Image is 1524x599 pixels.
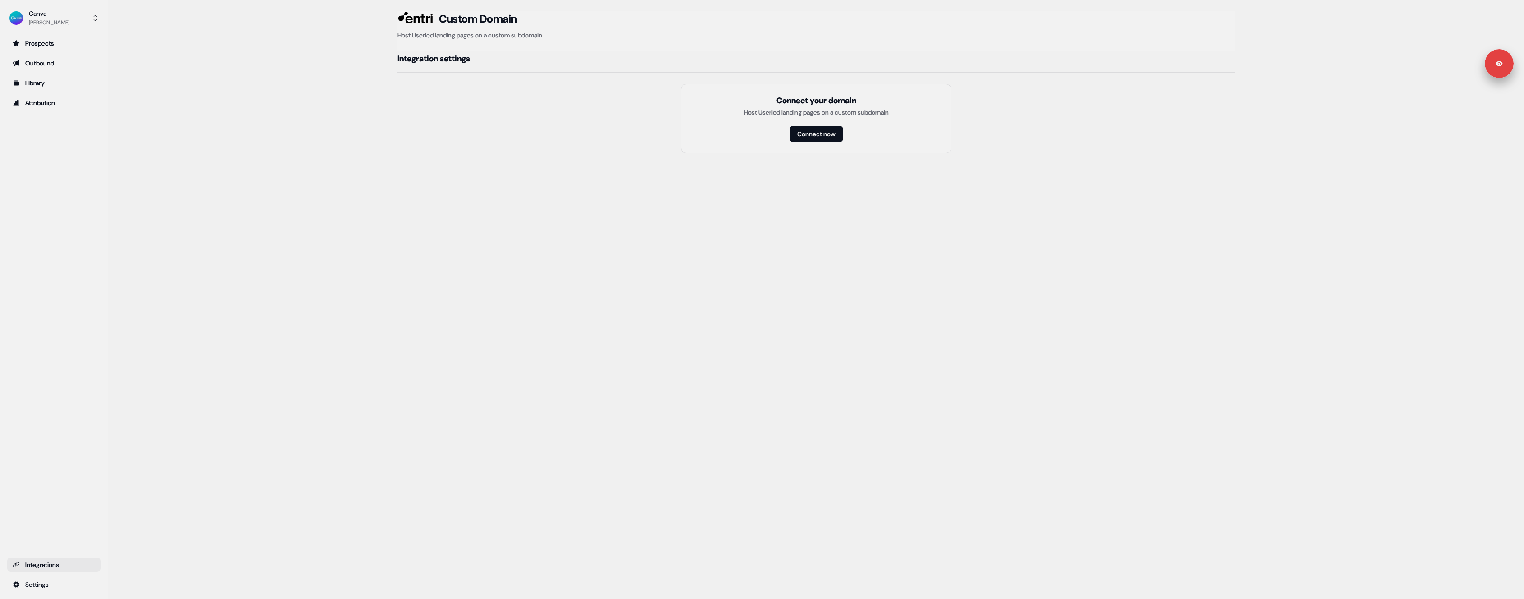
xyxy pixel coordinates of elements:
[13,59,95,68] div: Outbound
[439,12,517,26] h3: Custom Domain
[13,580,95,589] div: Settings
[790,126,843,142] button: Connect now
[7,577,101,592] a: Go to integrations
[29,9,69,18] div: Canva
[776,95,856,106] div: Connect your domain
[397,31,1235,40] p: Host Userled landing pages on a custom subdomain
[7,558,101,572] a: Go to integrations
[7,96,101,110] a: Go to attribution
[13,39,95,48] div: Prospects
[7,56,101,70] a: Go to outbound experience
[13,78,95,88] div: Library
[7,76,101,90] a: Go to templates
[29,18,69,27] div: [PERSON_NAME]
[7,7,101,29] button: Canva[PERSON_NAME]
[13,98,95,107] div: Attribution
[13,560,95,569] div: Integrations
[744,108,889,117] div: Host Userled landing pages on a custom subdomain
[397,53,470,64] h4: Integration settings
[7,36,101,51] a: Go to prospects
